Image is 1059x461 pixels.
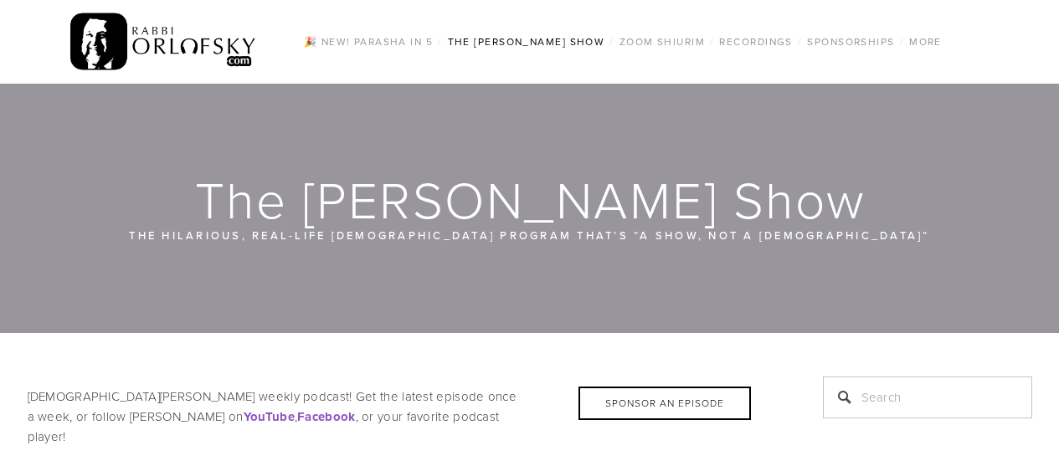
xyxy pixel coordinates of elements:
span: / [609,34,614,49]
a: More [904,31,947,53]
a: Zoom Shiurim [614,31,710,53]
img: RabbiOrlofsky.com [70,9,257,74]
a: Facebook [297,407,355,425]
span: / [900,34,904,49]
span: / [798,34,802,49]
a: Recordings [714,31,797,53]
p: [DEMOGRAPHIC_DATA][PERSON_NAME] weekly podcast! Get the latest episode once a week, or follow [PE... [28,387,781,447]
span: / [710,34,714,49]
div: Sponsor an Episode [578,387,751,420]
a: YouTube [244,407,295,425]
input: Search [823,376,1032,418]
h1: The [PERSON_NAME] Show [28,172,1034,226]
strong: Facebook [297,407,355,426]
span: / [438,34,442,49]
a: The [PERSON_NAME] Show [443,31,610,53]
a: 🎉 NEW! Parasha in 5 [299,31,438,53]
p: The hilarious, real-life [DEMOGRAPHIC_DATA] program that’s “a show, not a [DEMOGRAPHIC_DATA]“ [128,226,932,244]
a: Sponsorships [802,31,899,53]
strong: YouTube [244,407,295,426]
